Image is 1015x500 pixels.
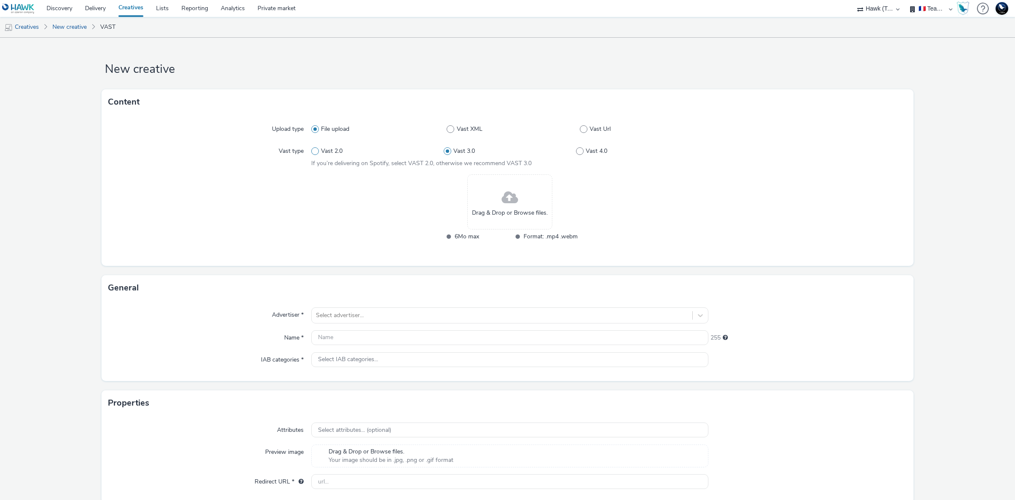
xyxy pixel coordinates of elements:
[108,397,149,409] h3: Properties
[262,445,307,456] label: Preview image
[957,2,969,15] img: Hawk Academy
[311,330,708,345] input: Name
[4,23,13,32] img: mobile
[321,125,349,133] span: File upload
[258,352,307,364] label: IAB categories *
[311,159,532,167] span: If you’re delivering on Spotify, select VAST 2.0, otherwise we recommend VAST 3.0
[455,232,509,241] span: 6Mo max
[108,96,140,108] h3: Content
[472,209,548,217] span: Drag & Drop or Browse files.
[321,147,343,155] span: Vast 2.0
[586,147,607,155] span: Vast 4.0
[723,334,728,342] div: Maximum 255 characters
[48,17,91,37] a: New creative
[457,125,483,133] span: Vast XML
[311,474,708,489] input: url...
[318,356,378,363] span: Select IAB categories...
[274,423,307,434] label: Attributes
[710,334,721,342] span: 255
[294,478,304,486] div: URL will be used as a validation URL with some SSPs and it will be the redirection URL of your cr...
[251,474,307,486] label: Redirect URL *
[957,2,973,15] a: Hawk Academy
[269,307,307,319] label: Advertiser *
[275,144,307,155] label: Vast type
[318,427,391,434] span: Select attributes... (optional)
[269,122,307,133] label: Upload type
[96,17,120,37] a: VAST
[2,3,35,14] img: undefined Logo
[108,282,139,294] h3: General
[524,232,578,241] span: Format: .mp4 .webm
[329,448,453,456] span: Drag & Drop or Browse files.
[329,456,453,464] span: Your image should be in .jpg, .png or .gif format
[996,2,1008,15] img: Support Hawk
[281,330,307,342] label: Name *
[590,125,611,133] span: Vast Url
[101,61,913,77] h1: New creative
[453,147,475,155] span: Vast 3.0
